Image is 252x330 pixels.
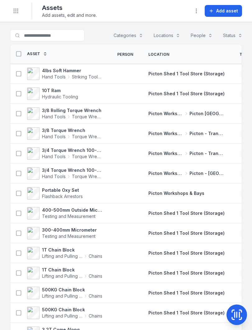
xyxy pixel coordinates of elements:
[27,227,97,239] a: 300-400mm MicrometerTesting and Measurement
[27,167,102,180] a: 3/4 Torque Wrench 100-600 ft/lbs 447Hand ToolsTorque Wrench
[42,134,66,140] span: Hand Tools
[27,51,47,56] a: Asset
[205,5,242,17] button: Add asset
[89,253,102,259] span: Chains
[42,153,66,160] span: Hand Tools
[216,8,238,14] span: Add asset
[148,310,225,315] span: Picton Shed 1 Tool Store (Storage)
[42,68,102,74] strong: 4lbs Soft Hammer
[27,68,102,80] a: 4lbs Soft HammerHand ToolsStriking Tools / Hammers
[42,12,97,18] span: Add assets, edit and more.
[148,130,184,137] span: Picton Workshops & Bays
[42,127,102,134] strong: 3/8 Torque Wrench
[148,91,225,96] span: Picton Shed 1 Tool Store (Storage)
[148,170,225,177] a: Picton Workshops & BaysPicton - [GEOGRAPHIC_DATA]
[42,207,102,213] strong: 400-500mm Outside Micrometer
[148,310,225,316] a: Picton Shed 1 Tool Store (Storage)
[72,114,102,120] span: Torque Wrench
[42,194,83,199] span: Flashback Arrestors
[42,114,66,120] span: Hand Tools
[27,187,83,200] a: Portable Oxy SetFlashback Arrestors
[42,253,82,259] span: Lifting and Pulling Tools
[42,214,96,219] span: Testing and Measurement
[10,5,22,17] button: Toggle navigation
[189,150,225,157] span: Picton - Transmission Bay
[89,273,102,279] span: Chains
[42,74,66,80] span: Hand Tools
[148,290,225,296] a: Picton Shed 1 Tool Store (Storage)
[27,267,102,279] a: 1T Chain BlockLifting and Pulling ToolsChains
[27,107,102,120] a: 3/8 Rolling Torque WrenchHand ToolsTorque Wrench
[89,313,102,319] span: Chains
[27,147,102,160] a: 3/4 Torque Wrench 100-600 ft/lbs 0320601267Hand ToolsTorque Wrench
[148,130,225,137] a: Picton Workshops & BaysPicton - Transmission Bay
[148,250,225,256] span: Picton Shed 1 Tool Store (Storage)
[42,293,82,299] span: Lifting and Pulling Tools
[42,167,102,173] strong: 3/4 Torque Wrench 100-600 ft/lbs 447
[42,107,102,114] strong: 3/8 Rolling Torque Wrench
[27,307,102,319] a: 500KG Chain BlockLifting and Pulling ToolsChains
[72,173,102,180] span: Torque Wrench
[27,207,102,219] a: 400-500mm Outside MicrometerTesting and Measurement
[148,230,225,236] span: Picton Shed 1 Tool Store (Storage)
[27,287,102,299] a: 500KG Chain BlockLifting and Pulling ToolsChains
[42,94,78,99] span: Hydraulic Tooling
[148,190,204,196] a: Picton Workshops & Bays
[148,91,225,97] a: Picton Shed 1 Tool Store (Storage)
[27,51,40,56] span: Asset
[42,287,102,293] strong: 500KG Chain Block
[148,111,225,117] a: Picton Workshops & BaysPicton [GEOGRAPHIC_DATA]
[150,30,184,41] button: Locations
[148,270,225,276] a: Picton Shed 1 Tool Store (Storage)
[240,52,248,57] span: Tag
[110,30,147,41] button: Categories
[148,111,184,117] span: Picton Workshops & Bays
[42,233,96,239] span: Testing and Measurement
[148,170,184,177] span: Picton Workshops & Bays
[42,173,66,180] span: Hand Tools
[27,127,102,140] a: 3/8 Torque WrenchHand ToolsTorque Wrench
[148,250,225,256] a: Picton Shed 1 Tool Store (Storage)
[148,210,225,216] a: Picton Shed 1 Tool Store (Storage)
[148,210,225,216] span: Picton Shed 1 Tool Store (Storage)
[72,153,102,160] span: Torque Wrench
[189,111,225,117] span: Picton [GEOGRAPHIC_DATA]
[148,290,225,295] span: Picton Shed 1 Tool Store (Storage)
[72,74,102,80] span: Striking Tools / Hammers
[42,267,102,273] strong: 1T Chain Block
[89,293,102,299] span: Chains
[148,52,169,57] span: Location
[42,313,82,319] span: Lifting and Pulling Tools
[42,3,97,12] h2: Assets
[42,273,82,279] span: Lifting and Pulling Tools
[42,247,102,253] strong: 1T Chain Block
[148,270,225,276] span: Picton Shed 1 Tool Store (Storage)
[148,230,225,236] a: Picton Shed 1 Tool Store (Storage)
[189,130,225,137] span: Picton - Transmission Bay
[219,30,246,41] button: Status
[27,247,102,259] a: 1T Chain BlockLifting and Pulling ToolsChains
[72,134,102,140] span: Torque Wrench
[189,170,225,177] span: Picton - [GEOGRAPHIC_DATA]
[42,227,97,233] strong: 300-400mm Micrometer
[187,30,217,41] button: People
[117,52,133,57] span: Person
[27,87,78,100] a: 10T RamHydraulic Tooling
[148,71,225,77] a: Picton Shed 1 Tool Store (Storage)
[148,71,225,76] span: Picton Shed 1 Tool Store (Storage)
[42,87,78,94] strong: 10T Ram
[148,150,184,157] span: Picton Workshops & Bays
[148,150,225,157] a: Picton Workshops & BaysPicton - Transmission Bay
[42,187,83,193] strong: Portable Oxy Set
[42,147,102,153] strong: 3/4 Torque Wrench 100-600 ft/lbs 0320601267
[42,307,102,313] strong: 500KG Chain Block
